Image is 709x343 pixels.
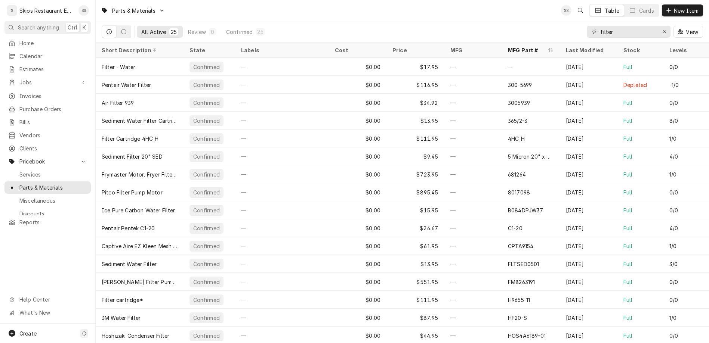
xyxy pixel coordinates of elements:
span: Clients [19,144,87,152]
div: Full [623,242,633,250]
div: [DATE] [560,147,618,165]
span: Estimates [19,65,87,73]
a: Estimates [4,63,91,75]
a: Go to Help Center [4,293,91,306]
a: Parts & Materials [4,181,91,194]
div: Confirmed [192,135,221,143]
div: — [444,201,502,219]
a: Purchase Orders [4,103,91,115]
div: 3005939 [508,99,530,107]
button: Open search [574,4,586,16]
div: Labels [241,46,323,54]
div: Depleted [623,81,647,89]
div: — [235,255,329,273]
div: $61.95 [386,237,444,255]
div: Full [623,296,633,304]
div: Review [188,28,206,36]
div: $0.00 [329,112,387,130]
div: $111.95 [386,130,444,147]
div: Full [623,260,633,268]
span: Bills [19,118,87,126]
div: Filter Cartridge 4HC_H [102,135,159,143]
input: Keyword search [600,26,656,38]
div: [DATE] [560,309,618,327]
div: Confirmed [192,260,221,268]
div: HOS4A6189-01 [508,332,546,340]
div: MFG Part # [508,46,546,54]
span: Pricebook [19,158,76,165]
div: Confirmed [192,153,221,160]
div: 681264 [508,171,526,178]
div: Sediment Water Filter [102,260,157,268]
div: $0.00 [329,273,387,291]
div: Skips Restaurant Equipment [19,7,74,15]
div: CPTA9154 [508,242,533,250]
div: $13.95 [386,255,444,273]
div: [PERSON_NAME] Filter Pump 4GPM [102,278,178,286]
button: New Item [662,4,703,16]
button: View [673,26,703,38]
div: 25 [171,28,177,36]
div: — [235,94,329,112]
a: Reports [4,216,91,228]
div: [DATE] [560,201,618,219]
div: [DATE] [560,291,618,309]
span: Jobs [19,78,76,86]
div: Filter - Water [102,63,135,71]
div: 365/2-3 [508,117,527,125]
div: $0.00 [329,255,387,273]
div: Frymaster Motor, Fryer Filter 240V [102,171,178,178]
div: — [444,309,502,327]
a: Bills [4,116,91,128]
div: Cards [639,7,654,15]
span: Purchase Orders [19,105,87,113]
div: [DATE] [560,130,618,147]
div: — [444,165,502,183]
div: C1-20 [508,224,522,232]
span: Parts & Materials [19,184,87,191]
span: Miscellaneous [19,197,87,205]
div: Confirmed [192,332,221,340]
div: — [235,58,329,76]
div: Cost [335,46,379,54]
div: 0/0 [669,188,678,196]
a: Discounts [4,208,91,220]
span: Invoices [19,92,87,100]
div: — [235,76,329,94]
div: Confirmed [192,224,221,232]
div: SS [78,5,89,16]
div: 0/0 [669,99,678,107]
div: 1/0 [669,135,676,143]
div: Confirmed [192,278,221,286]
a: Vendors [4,129,91,141]
div: Confirmed [192,242,221,250]
div: 0/0 [669,332,678,340]
div: FM8263191 [508,278,535,286]
div: Filter cartridge* [102,296,143,304]
a: Invoices [4,90,91,102]
a: Home [4,37,91,49]
span: Search anything [18,24,59,31]
div: Full [623,188,633,196]
div: $13.95 [386,112,444,130]
div: 3M Water Filter [102,314,141,322]
a: Go to Pricebook [4,155,91,168]
div: State [189,46,228,54]
div: $0.00 [329,58,387,76]
div: — [444,94,502,112]
div: $551.95 [386,273,444,291]
div: [DATE] [560,237,618,255]
a: Go to Parts & Materials [98,4,168,17]
div: Hoshizaki Condenser Filter [102,332,169,340]
span: C [82,330,86,337]
div: — [235,237,329,255]
div: 0 [210,28,215,36]
div: — [235,201,329,219]
div: Sediment Filter 20" SED [102,153,163,160]
div: $111.95 [386,291,444,309]
div: 4/0 [669,224,678,232]
span: View [684,28,700,36]
a: Miscellaneous [4,194,91,207]
span: K [83,24,86,31]
button: Search anythingCtrlK [4,21,91,34]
